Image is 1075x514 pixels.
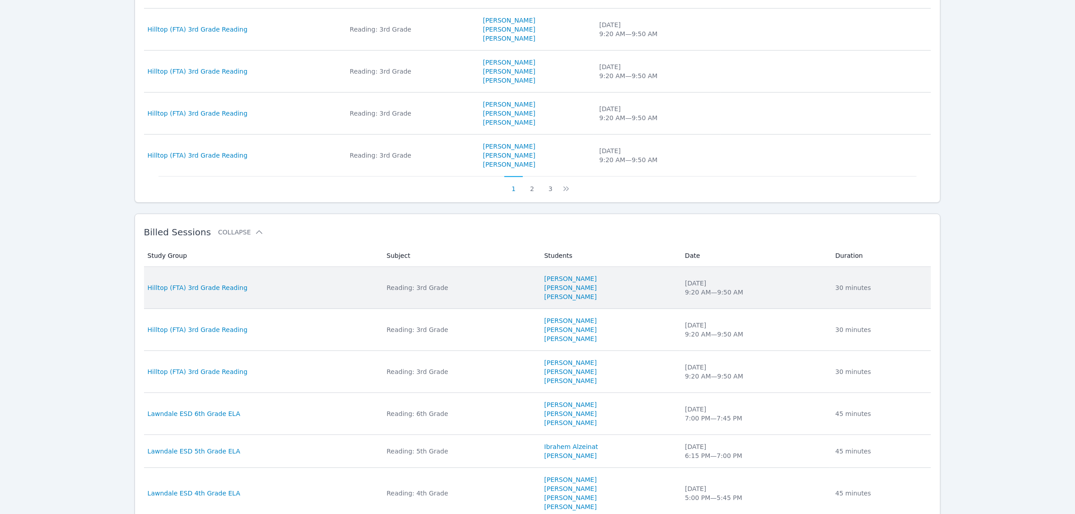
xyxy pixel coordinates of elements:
a: [PERSON_NAME] [483,160,535,169]
div: Reading: 3rd Grade [350,67,472,76]
tr: Hilltop (FTA) 3rd Grade ReadingReading: 3rd Grade[PERSON_NAME][PERSON_NAME][PERSON_NAME][DATE]9:2... [144,51,931,93]
tr: Lawndale ESD 5th Grade ELAReading: 5th GradeIbrahem Alzeinat[PERSON_NAME][DATE]6:15 PM—7:00 PM45 ... [144,435,931,468]
a: [PERSON_NAME] [544,274,596,283]
a: [PERSON_NAME] [544,292,596,301]
button: Collapse [218,228,263,237]
a: Hilltop (FTA) 3rd Grade Reading [148,151,248,160]
div: [DATE] 9:20 AM — 9:50 AM [599,104,715,122]
button: 2 [523,176,541,193]
tr: Hilltop (FTA) 3rd Grade ReadingReading: 3rd Grade[PERSON_NAME][PERSON_NAME][PERSON_NAME][DATE]9:2... [144,135,931,176]
a: [PERSON_NAME] [544,418,596,427]
button: 1 [504,176,523,193]
div: Reading: 3rd Grade [386,283,533,292]
div: 30 minutes [835,367,926,376]
a: Ibrahem Alzeinat [544,442,598,451]
a: Lawndale ESD 4th Grade ELA [148,489,240,498]
div: Reading: 3rd Grade [350,151,472,160]
tr: Hilltop (FTA) 3rd Grade ReadingReading: 3rd Grade[PERSON_NAME][PERSON_NAME][PERSON_NAME][DATE]9:2... [144,9,931,51]
div: 30 minutes [835,325,926,334]
a: Hilltop (FTA) 3rd Grade Reading [148,25,248,34]
div: Reading: 3rd Grade [386,367,533,376]
a: [PERSON_NAME] [483,34,535,43]
div: 45 minutes [835,489,926,498]
th: Duration [830,245,931,267]
a: [PERSON_NAME] [544,400,596,409]
a: [PERSON_NAME] [544,376,596,385]
a: Hilltop (FTA) 3rd Grade Reading [148,109,248,118]
a: [PERSON_NAME] [483,67,535,76]
a: [PERSON_NAME] [483,151,535,160]
div: Reading: 3rd Grade [386,325,533,334]
th: Students [539,245,679,267]
div: [DATE] 9:20 AM — 9:50 AM [599,20,715,38]
a: [PERSON_NAME] [544,484,596,493]
a: [PERSON_NAME] [483,25,535,34]
div: 30 minutes [835,283,926,292]
a: [PERSON_NAME] [483,118,535,127]
div: 45 minutes [835,447,926,456]
a: [PERSON_NAME] [544,502,596,511]
a: [PERSON_NAME] [544,451,596,460]
a: [PERSON_NAME] [544,493,596,502]
a: [PERSON_NAME] [544,316,596,325]
div: Reading: 3rd Grade [350,109,472,118]
span: Billed Sessions [144,227,211,238]
th: Date [679,245,830,267]
tr: Hilltop (FTA) 3rd Grade ReadingReading: 3rd Grade[PERSON_NAME][PERSON_NAME][PERSON_NAME][DATE]9:2... [144,351,931,393]
a: [PERSON_NAME] [483,100,535,109]
div: [DATE] 9:20 AM — 9:50 AM [685,279,824,297]
div: Reading: 5th Grade [386,447,533,456]
div: [DATE] 5:00 PM — 5:45 PM [685,484,824,502]
tr: Hilltop (FTA) 3rd Grade ReadingReading: 3rd Grade[PERSON_NAME][PERSON_NAME][PERSON_NAME][DATE]9:2... [144,93,931,135]
div: Reading: 4th Grade [386,489,533,498]
a: [PERSON_NAME] [544,358,596,367]
tr: Hilltop (FTA) 3rd Grade ReadingReading: 3rd Grade[PERSON_NAME][PERSON_NAME][PERSON_NAME][DATE]9:2... [144,267,931,309]
div: [DATE] 9:20 AM — 9:50 AM [685,321,824,339]
div: Reading: 6th Grade [386,409,533,418]
div: [DATE] 9:20 AM — 9:50 AM [599,146,715,164]
tr: Hilltop (FTA) 3rd Grade ReadingReading: 3rd Grade[PERSON_NAME][PERSON_NAME][PERSON_NAME][DATE]9:2... [144,309,931,351]
a: [PERSON_NAME] [483,109,535,118]
button: 3 [541,176,560,193]
a: Hilltop (FTA) 3rd Grade Reading [148,367,248,376]
a: [PERSON_NAME] [544,475,596,484]
a: [PERSON_NAME] [544,334,596,343]
a: [PERSON_NAME] [483,76,535,85]
a: Hilltop (FTA) 3rd Grade Reading [148,325,248,334]
a: Hilltop (FTA) 3rd Grade Reading [148,67,248,76]
a: [PERSON_NAME] [483,58,535,67]
th: Study Group [144,245,382,267]
th: Subject [381,245,539,267]
a: [PERSON_NAME] [544,409,596,418]
a: Lawndale ESD 5th Grade ELA [148,447,240,456]
a: [PERSON_NAME] [483,16,535,25]
div: 45 minutes [835,409,926,418]
a: [PERSON_NAME] [544,325,596,334]
div: [DATE] 6:15 PM — 7:00 PM [685,442,824,460]
a: Hilltop (FTA) 3rd Grade Reading [148,283,248,292]
a: [PERSON_NAME] [544,283,596,292]
div: [DATE] 9:20 AM — 9:50 AM [599,62,715,80]
div: Reading: 3rd Grade [350,25,472,34]
a: Lawndale ESD 6th Grade ELA [148,409,240,418]
a: [PERSON_NAME] [483,142,535,151]
div: [DATE] 7:00 PM — 7:45 PM [685,405,824,423]
div: [DATE] 9:20 AM — 9:50 AM [685,363,824,381]
a: [PERSON_NAME] [544,367,596,376]
tr: Lawndale ESD 6th Grade ELAReading: 6th Grade[PERSON_NAME][PERSON_NAME][PERSON_NAME][DATE]7:00 PM—... [144,393,931,435]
